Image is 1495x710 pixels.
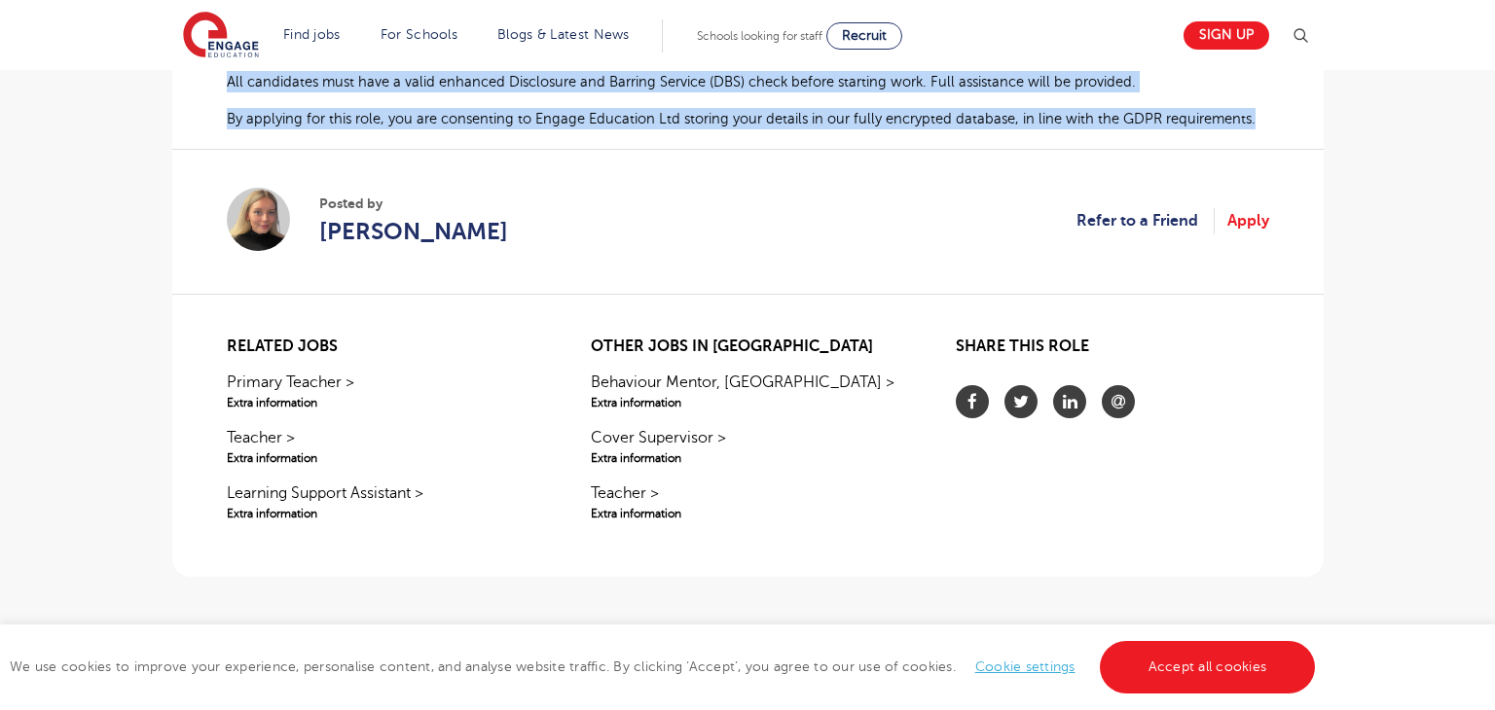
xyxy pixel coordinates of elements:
[227,74,1136,89] span: All candidates must have a valid enhanced Disclosure and Barring Service (DBS) check before start...
[1227,208,1269,233] a: Apply
[591,449,903,467] span: Extra information
[1184,21,1269,50] a: Sign up
[1100,641,1316,693] a: Accept all cookies
[591,394,903,411] span: Extra information
[227,111,1256,126] span: By applying for this role, you are consenting to Engage Education Ltd storing your details in our...
[697,29,822,43] span: Schools looking for staff
[319,214,508,249] a: [PERSON_NAME]
[591,337,903,356] h2: Other jobs in [GEOGRAPHIC_DATA]
[591,505,903,522] span: Extra information
[591,371,903,411] a: Behaviour Mentor, [GEOGRAPHIC_DATA] >Extra information
[497,27,630,42] a: Blogs & Latest News
[227,394,539,411] span: Extra information
[283,27,341,42] a: Find jobs
[975,659,1076,674] a: Cookie settings
[381,27,457,42] a: For Schools
[826,22,902,50] a: Recruit
[842,28,887,43] span: Recruit
[591,426,903,467] a: Cover Supervisor >Extra information
[227,449,539,467] span: Extra information
[591,481,903,522] a: Teacher >Extra information
[227,481,539,522] a: Learning Support Assistant >Extra information
[956,337,1268,366] h2: Share this role
[1076,208,1215,233] a: Refer to a Friend
[10,659,1320,674] span: We use cookies to improve your experience, personalise content, and analyse website traffic. By c...
[227,337,539,356] h2: Related jobs
[183,12,259,60] img: Engage Education
[227,505,539,522] span: Extra information
[227,426,539,467] a: Teacher >Extra information
[319,194,508,214] span: Posted by
[227,371,539,411] a: Primary Teacher >Extra information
